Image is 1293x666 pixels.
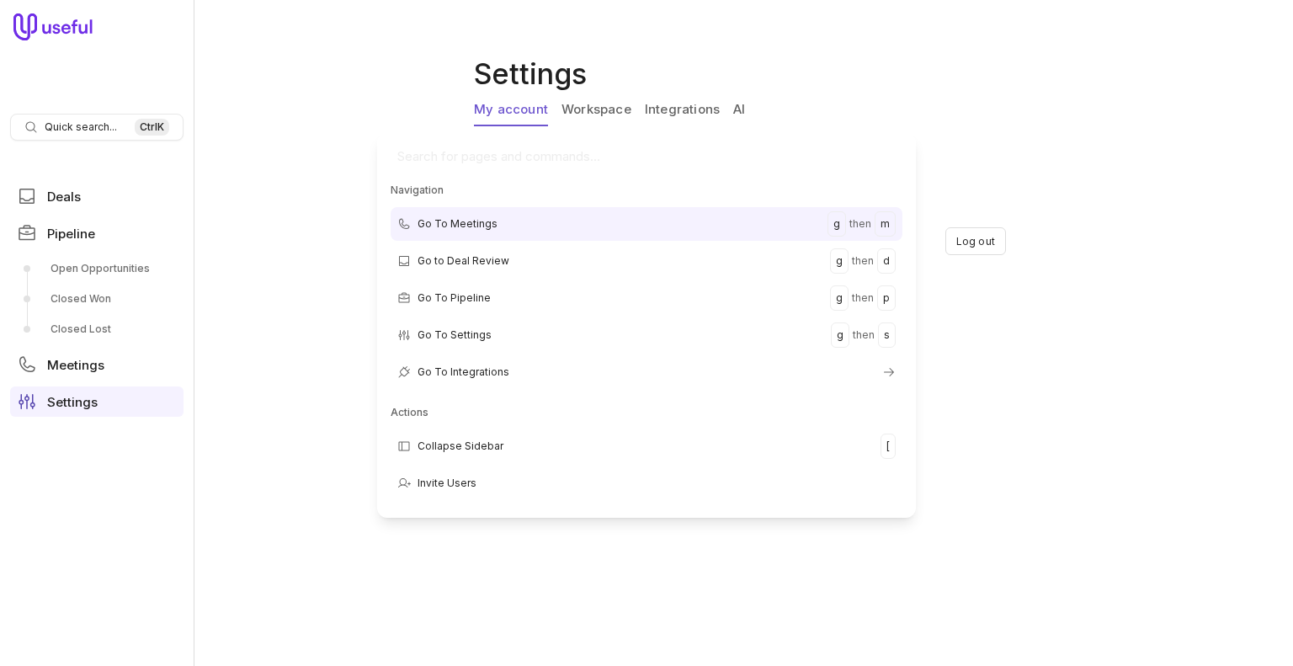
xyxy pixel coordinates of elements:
span: then [849,214,871,234]
kbd: g [831,322,849,348]
div: Collapse Sidebar [391,429,902,463]
kbd: g [830,285,849,311]
div: Go to Deal Review [391,244,902,278]
div: Suggestions [384,180,909,511]
kbd: g [827,211,846,237]
div: Go To Settings [391,318,902,352]
div: Go To Meetings [391,207,902,241]
span: then [853,325,875,345]
div: Go To Integrations [391,355,902,389]
kbd: m [875,211,896,237]
div: Go To Pipeline [391,281,902,315]
span: then [852,288,874,308]
kbd: [ [881,434,896,459]
kbd: d [877,248,896,274]
div: Invite Users [391,466,902,500]
input: Search for pages and commands... [384,140,909,173]
kbd: p [877,285,896,311]
span: then [852,251,874,271]
div: Actions [391,402,902,423]
kbd: s [878,322,896,348]
kbd: g [830,248,849,274]
div: Navigation [391,180,902,200]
